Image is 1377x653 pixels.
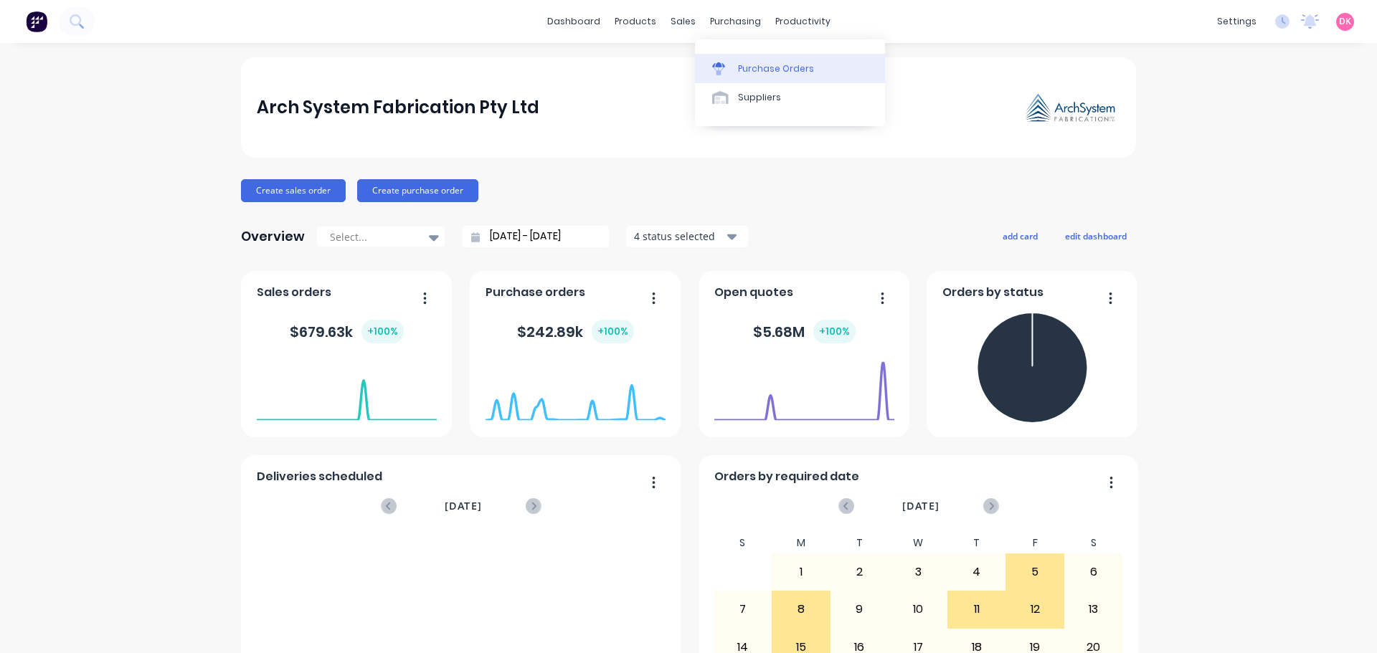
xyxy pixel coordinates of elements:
[1064,533,1123,553] div: S
[902,498,940,514] span: [DATE]
[948,591,1005,627] div: 11
[738,91,781,104] div: Suppliers
[831,591,889,627] div: 9
[703,11,768,32] div: purchasing
[714,533,772,553] div: S
[1005,533,1064,553] div: F
[714,284,793,301] span: Open quotes
[1020,89,1120,127] img: Arch System Fabrication Pty Ltd
[831,554,889,590] div: 2
[1065,554,1122,590] div: 6
[592,320,634,343] div: + 100 %
[772,554,830,590] div: 1
[290,320,404,343] div: $ 679.63k
[772,591,830,627] div: 8
[831,533,889,553] div: T
[1339,15,1351,28] span: DK
[663,11,703,32] div: sales
[26,11,47,32] img: Factory
[1065,591,1122,627] div: 13
[1056,227,1136,245] button: edit dashboard
[942,284,1044,301] span: Orders by status
[889,591,947,627] div: 10
[993,227,1047,245] button: add card
[626,226,748,247] button: 4 status selected
[361,320,404,343] div: + 100 %
[889,554,947,590] div: 3
[772,533,831,553] div: M
[1006,591,1064,627] div: 12
[753,320,856,343] div: $ 5.68M
[607,11,663,32] div: products
[1210,11,1264,32] div: settings
[889,533,947,553] div: W
[486,284,585,301] span: Purchase orders
[948,554,1005,590] div: 4
[517,320,634,343] div: $ 242.89k
[768,11,838,32] div: productivity
[540,11,607,32] a: dashboard
[813,320,856,343] div: + 100 %
[695,83,885,112] a: Suppliers
[241,179,346,202] button: Create sales order
[695,54,885,82] a: Purchase Orders
[241,222,305,251] div: Overview
[357,179,478,202] button: Create purchase order
[634,229,724,244] div: 4 status selected
[714,591,772,627] div: 7
[1006,554,1064,590] div: 5
[738,62,814,75] div: Purchase Orders
[257,284,331,301] span: Sales orders
[947,533,1006,553] div: T
[257,93,539,122] div: Arch System Fabrication Pty Ltd
[257,468,382,485] span: Deliveries scheduled
[445,498,482,514] span: [DATE]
